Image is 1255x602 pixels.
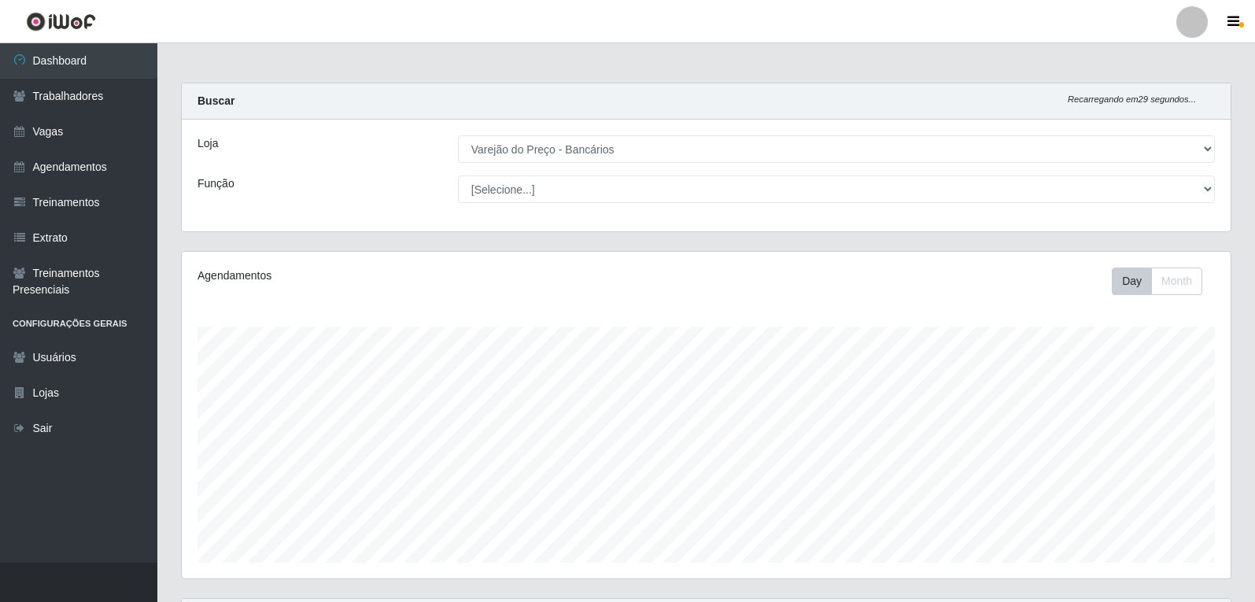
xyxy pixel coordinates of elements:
[197,135,218,152] label: Loja
[197,94,234,107] strong: Buscar
[26,12,96,31] img: CoreUI Logo
[197,175,234,192] label: Função
[1112,268,1202,295] div: First group
[1068,94,1196,104] i: Recarregando em 29 segundos...
[1112,268,1215,295] div: Toolbar with button groups
[1112,268,1152,295] button: Day
[197,268,607,284] div: Agendamentos
[1151,268,1202,295] button: Month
